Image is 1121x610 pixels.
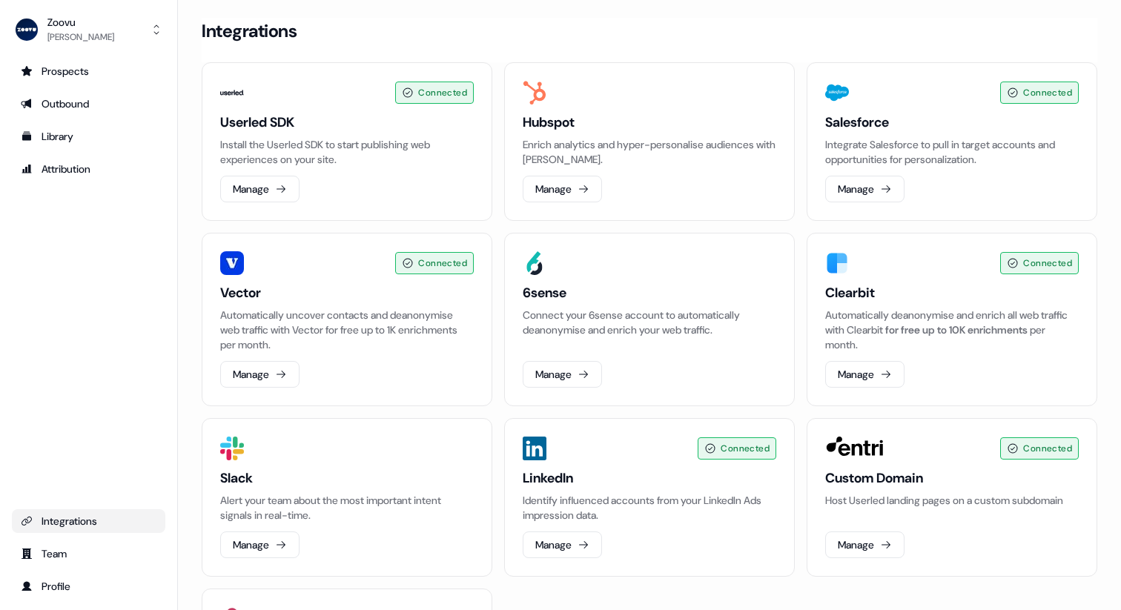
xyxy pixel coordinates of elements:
[721,441,770,456] span: Connected
[825,531,905,558] button: Manage
[12,125,165,148] a: Go to templates
[1023,441,1072,456] span: Connected
[12,509,165,533] a: Go to integrations
[418,256,467,271] span: Connected
[825,308,1079,352] div: Automatically deanonymise and enrich all web traffic with Clearbit per month.
[885,323,1028,337] span: for free up to 10K enrichments
[825,113,1079,131] h3: Salesforce
[21,514,156,528] div: Integrations
[1023,256,1072,271] span: Connected
[12,542,165,566] a: Go to team
[220,251,244,275] img: Vector image
[825,493,1079,508] p: Host Userled landing pages on a custom subdomain
[825,469,1079,487] h3: Custom Domain
[523,113,776,131] h3: Hubspot
[220,308,474,352] p: Automatically uncover contacts and deanonymise web traffic with Vector for free up to 1K enrichme...
[523,469,776,487] h3: LinkedIn
[825,176,905,202] button: Manage
[47,30,114,44] div: [PERSON_NAME]
[12,157,165,181] a: Go to attribution
[12,574,165,598] a: Go to profile
[220,361,300,388] button: Manage
[523,284,776,302] h3: 6sense
[523,531,602,558] button: Manage
[220,113,474,131] h3: Userled SDK
[523,137,776,167] p: Enrich analytics and hyper-personalise audiences with [PERSON_NAME].
[21,579,156,594] div: Profile
[47,15,114,30] div: Zoovu
[523,493,776,523] p: Identify influenced accounts from your LinkedIn Ads impression data.
[21,64,156,79] div: Prospects
[523,308,776,337] p: Connect your 6sense account to automatically deanonymise and enrich your web traffic.
[220,531,300,558] button: Manage
[825,284,1079,302] h3: Clearbit
[12,59,165,83] a: Go to prospects
[220,284,474,302] h3: Vector
[220,137,474,167] p: Install the Userled SDK to start publishing web experiences on your site.
[21,96,156,111] div: Outbound
[12,92,165,116] a: Go to outbound experience
[523,361,602,388] button: Manage
[220,469,474,487] h3: Slack
[21,129,156,144] div: Library
[21,546,156,561] div: Team
[825,137,1079,167] p: Integrate Salesforce to pull in target accounts and opportunities for personalization.
[220,493,474,523] p: Alert your team about the most important intent signals in real-time.
[21,162,156,176] div: Attribution
[202,20,297,42] h3: Integrations
[12,12,165,47] button: Zoovu[PERSON_NAME]
[1023,85,1072,100] span: Connected
[418,85,467,100] span: Connected
[523,176,602,202] button: Manage
[825,361,905,388] button: Manage
[220,176,300,202] button: Manage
